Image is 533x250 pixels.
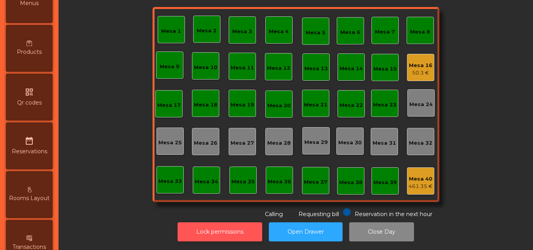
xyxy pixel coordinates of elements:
button: Lock permissions [178,222,262,241]
div: 50.3 € [409,69,432,77]
div: Mesa 19 [231,101,254,109]
div: Mesa 1 [161,27,181,35]
div: Mesa 18 [194,101,217,109]
div: Mesa 38 [339,179,362,186]
span: Products [17,48,42,56]
div: Mesa 23 [373,101,396,109]
div: Mesa 6 [340,28,360,36]
div: Mesa 8 [410,28,430,36]
div: Mesa 40 [409,175,433,183]
div: Mesa 25 [158,139,182,147]
span: Reservation in the next hour [355,211,432,218]
div: Mesa 11 [231,64,254,72]
div: Mesa 12 [267,64,290,72]
div: Mesa 31 [373,139,396,147]
div: 461.35 € [409,183,433,190]
div: Mesa 26 [194,139,217,147]
i: date_range [25,136,34,145]
div: Mesa 2 [197,27,217,35]
div: Mesa 3 [232,28,252,35]
div: Mesa 35 [231,178,255,186]
div: Mesa 10 [194,64,217,71]
span: Requesting bill [298,211,339,218]
div: Mesa 37 [304,178,327,186]
div: Mesa 27 [231,139,254,147]
div: Mesa 14 [339,65,363,73]
div: Mesa 24 [409,101,433,108]
div: Mesa 28 [267,139,291,147]
span: Calling [265,211,283,218]
span: Qr codes [17,99,42,107]
div: Mesa 7 [375,28,395,36]
div: Mesa 34 [195,178,218,186]
div: Mesa 32 [409,139,432,147]
div: Mesa 22 [339,101,363,109]
div: Mesa 21 [304,101,327,109]
div: Mesa 9 [160,63,179,71]
div: Mesa 4 [269,28,289,35]
div: Mesa 30 [338,139,362,147]
i: qr_code [25,87,34,97]
div: Mesa 17 [157,101,181,109]
div: Mesa 29 [304,138,328,146]
span: Reservations [12,147,47,156]
div: Mesa 16 [409,62,432,69]
div: Mesa 13 [304,65,328,73]
div: Mesa 39 [373,179,397,186]
span: Rooms Layout [9,194,50,202]
div: Mesa 20 [267,102,291,110]
div: Mesa 15 [373,65,397,73]
div: Mesa 33 [158,177,182,185]
div: Mesa 36 [268,178,291,186]
button: Close Day [349,222,414,241]
button: Open Drawer [269,222,343,241]
div: Mesa 5 [306,29,325,37]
